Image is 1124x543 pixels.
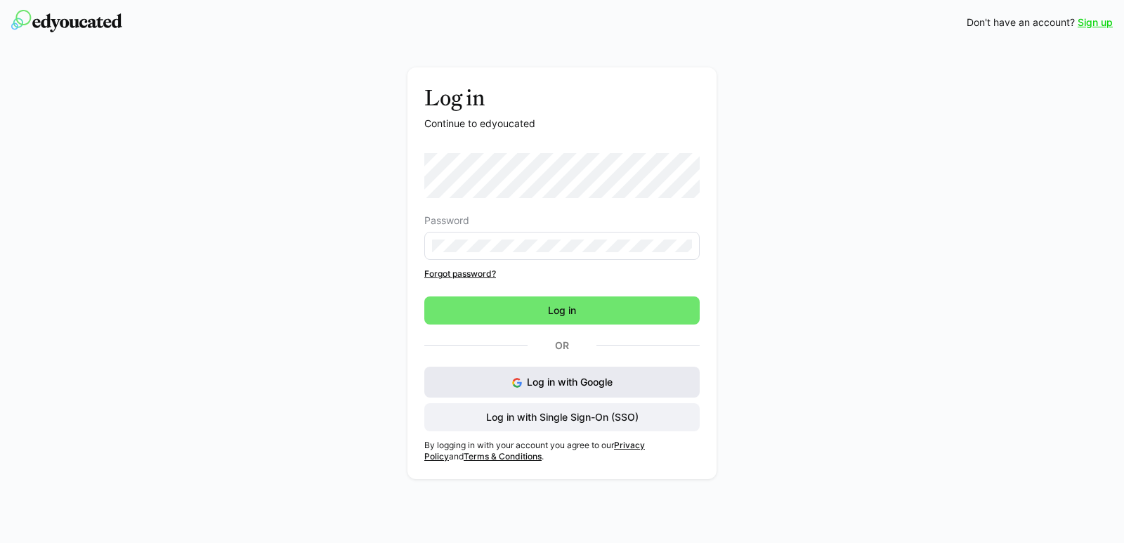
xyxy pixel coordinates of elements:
p: Continue to edyoucated [424,117,700,131]
span: Log in with Google [527,376,613,388]
button: Log in [424,296,700,325]
span: Log in [546,303,578,318]
span: Password [424,215,469,226]
p: Or [528,336,596,355]
img: edyoucated [11,10,122,32]
button: Log in with Single Sign-On (SSO) [424,403,700,431]
span: Log in with Single Sign-On (SSO) [484,410,641,424]
a: Forgot password? [424,268,700,280]
button: Log in with Google [424,367,700,398]
p: By logging in with your account you agree to our and . [424,440,700,462]
a: Terms & Conditions [464,451,542,462]
h3: Log in [424,84,700,111]
a: Privacy Policy [424,440,645,462]
a: Sign up [1078,15,1113,30]
span: Don't have an account? [967,15,1075,30]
